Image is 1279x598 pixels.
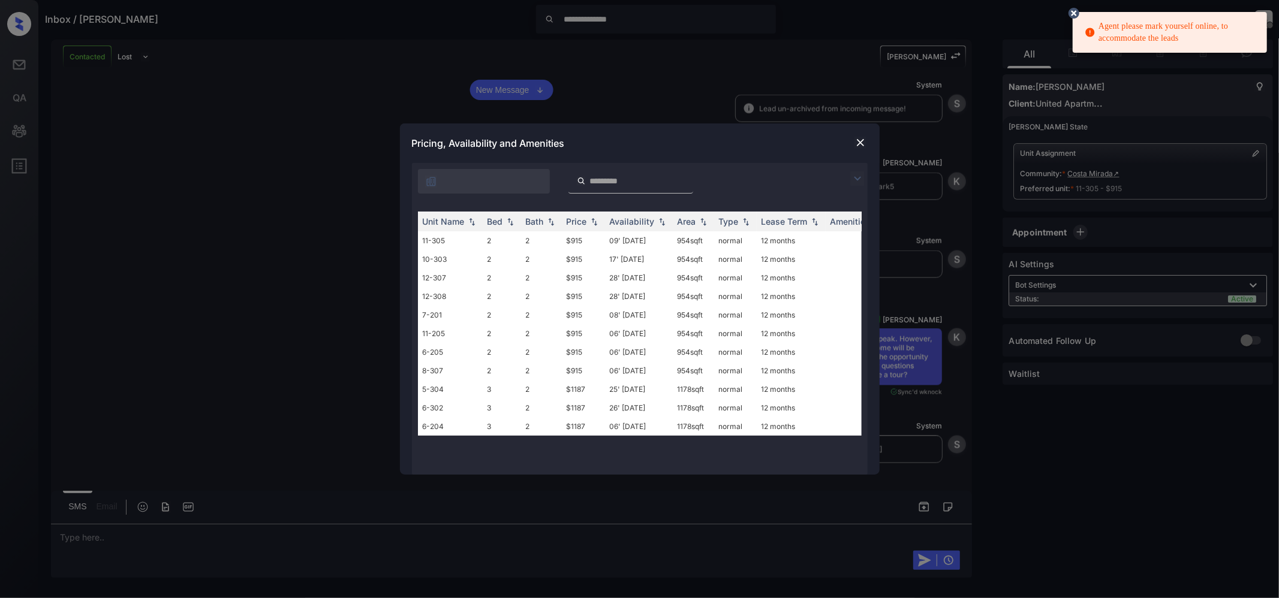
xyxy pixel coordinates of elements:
img: sorting [588,218,600,226]
td: $915 [562,343,605,361]
td: 6-204 [418,417,483,436]
td: 12 months [757,231,826,250]
td: 2 [521,287,562,306]
td: 2 [483,324,521,343]
div: Type [719,216,739,226]
td: 12 months [757,306,826,324]
img: sorting [809,218,821,226]
td: 2 [483,287,521,306]
td: 2 [521,343,562,361]
td: 954 sqft [673,268,714,287]
td: normal [714,380,757,398]
td: 7-201 [418,306,483,324]
td: 25' [DATE] [605,380,673,398]
td: 10-303 [418,250,483,268]
td: normal [714,250,757,268]
td: normal [714,324,757,343]
td: 8-307 [418,361,483,380]
td: 12 months [757,361,826,380]
td: 12-307 [418,268,483,287]
img: sorting [545,218,557,226]
td: 2 [521,250,562,268]
img: icon-zuma [577,176,586,186]
td: 2 [521,268,562,287]
td: 954 sqft [673,250,714,268]
td: 6-205 [418,343,483,361]
div: Lease Term [762,216,808,226]
div: Bed [487,216,503,226]
td: $1187 [562,398,605,417]
td: 1178 sqft [673,417,714,436]
td: 3 [483,417,521,436]
div: Price [567,216,587,226]
img: sorting [740,218,752,226]
td: 12 months [757,250,826,268]
img: sorting [656,218,668,226]
td: 2 [521,380,562,398]
td: 954 sqft [673,231,714,250]
td: 1178 sqft [673,380,714,398]
td: 2 [521,231,562,250]
img: sorting [504,218,516,226]
td: 06' [DATE] [605,324,673,343]
td: 954 sqft [673,343,714,361]
td: 2 [483,306,521,324]
td: 08' [DATE] [605,306,673,324]
td: 954 sqft [673,361,714,380]
td: 2 [483,361,521,380]
td: normal [714,231,757,250]
img: close [854,137,866,149]
div: Agent please mark yourself online, to accommodate the leads [1085,16,1257,49]
td: 12 months [757,324,826,343]
td: $915 [562,361,605,380]
div: Bath [526,216,544,226]
td: 28' [DATE] [605,268,673,287]
td: 09' [DATE] [605,231,673,250]
td: 2 [521,417,562,436]
td: $1187 [562,380,605,398]
td: 2 [521,306,562,324]
td: 12 months [757,287,826,306]
td: $1187 [562,417,605,436]
td: 28' [DATE] [605,287,673,306]
td: normal [714,287,757,306]
td: 2 [483,231,521,250]
td: 2 [483,250,521,268]
td: 2 [521,324,562,343]
td: 6-302 [418,398,483,417]
td: 954 sqft [673,324,714,343]
div: Availability [610,216,655,226]
td: 2 [521,361,562,380]
td: 5-304 [418,380,483,398]
img: icon-zuma [850,171,865,186]
td: 1178 sqft [673,398,714,417]
td: 12 months [757,417,826,436]
div: Pricing, Availability and Amenities [400,123,880,163]
td: 06' [DATE] [605,417,673,436]
td: 12 months [757,398,826,417]
img: icon-zuma [425,176,437,188]
td: normal [714,343,757,361]
td: 11-205 [418,324,483,343]
td: 2 [521,398,562,417]
td: 12 months [757,380,826,398]
td: $915 [562,324,605,343]
td: $915 [562,231,605,250]
td: 954 sqft [673,287,714,306]
td: $915 [562,268,605,287]
td: $915 [562,306,605,324]
div: Unit Name [423,216,465,226]
div: Area [678,216,696,226]
td: 17' [DATE] [605,250,673,268]
td: 2 [483,343,521,361]
td: 954 sqft [673,306,714,324]
td: normal [714,361,757,380]
td: 06' [DATE] [605,361,673,380]
td: 06' [DATE] [605,343,673,361]
td: 3 [483,398,521,417]
td: $915 [562,287,605,306]
td: 12 months [757,268,826,287]
img: sorting [466,218,478,226]
td: normal [714,398,757,417]
td: normal [714,306,757,324]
